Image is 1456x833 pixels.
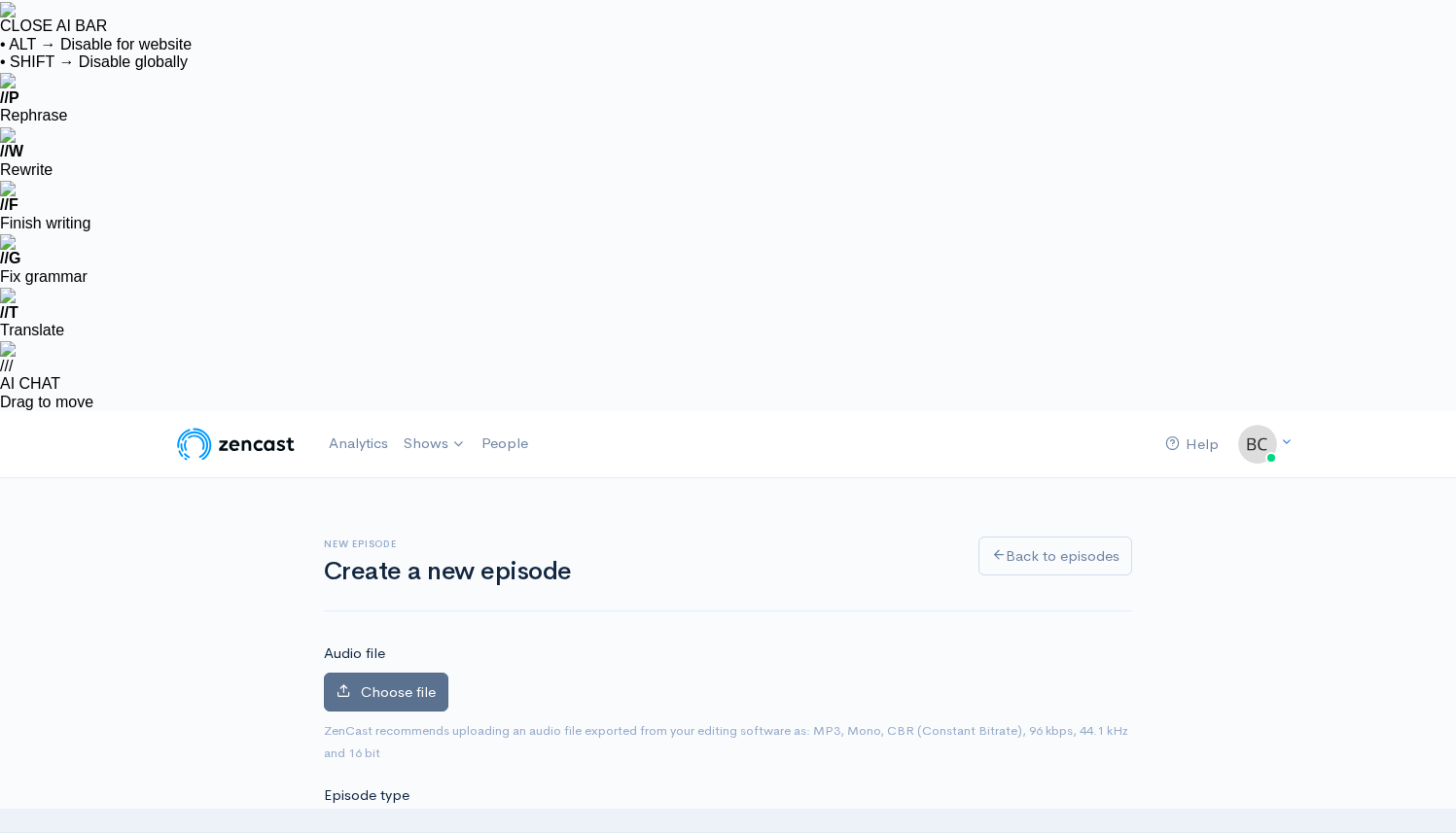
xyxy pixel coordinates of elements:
a: Help [1157,424,1226,466]
h6: New episode [324,538,955,549]
a: Analytics [321,423,396,465]
small: ZenCast recommends uploading an audio file exported from your editing software as: MP3, Mono, CBR... [324,722,1128,761]
label: Episode type [324,784,409,807]
img: ZenCast Logo [174,425,298,464]
a: People [474,423,536,465]
img: ... [1238,425,1277,464]
label: Audio file [324,642,385,665]
a: Back to episodes [978,537,1132,576]
h1: Create a new episode [324,558,955,586]
a: Shows [396,423,474,466]
span: Choose file [361,682,436,701]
